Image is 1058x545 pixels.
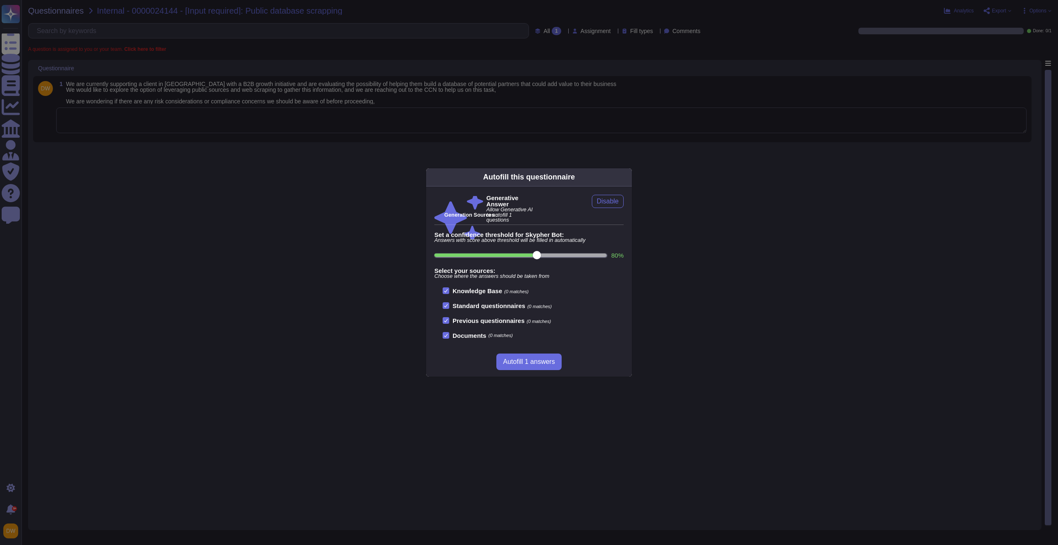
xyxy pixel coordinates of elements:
[483,172,575,183] div: Autofill this questionnaire
[527,319,551,324] span: (0 matches)
[597,198,619,205] span: Disable
[444,212,498,218] b: Generation Sources :
[504,289,529,294] span: (0 matches)
[434,238,624,243] span: Answers with score above threshold will be filled in automatically
[434,268,624,274] b: Select your sources:
[486,207,535,223] span: Allow Generative AI to autofill 1 questions
[496,354,561,370] button: Autofill 1 answers
[611,252,624,258] label: 80 %
[453,317,524,324] b: Previous questionnaires
[453,287,502,294] b: Knowledge Base
[486,195,535,207] b: Generative Answer
[503,359,555,365] span: Autofill 1 answers
[488,333,513,338] span: (0 matches)
[592,195,624,208] button: Disable
[453,302,525,309] b: Standard questionnaires
[453,332,486,339] b: Documents
[527,304,552,309] span: (0 matches)
[434,232,624,238] b: Set a confidence threshold for Skypher Bot:
[434,274,624,279] span: Choose where the answers should be taken from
